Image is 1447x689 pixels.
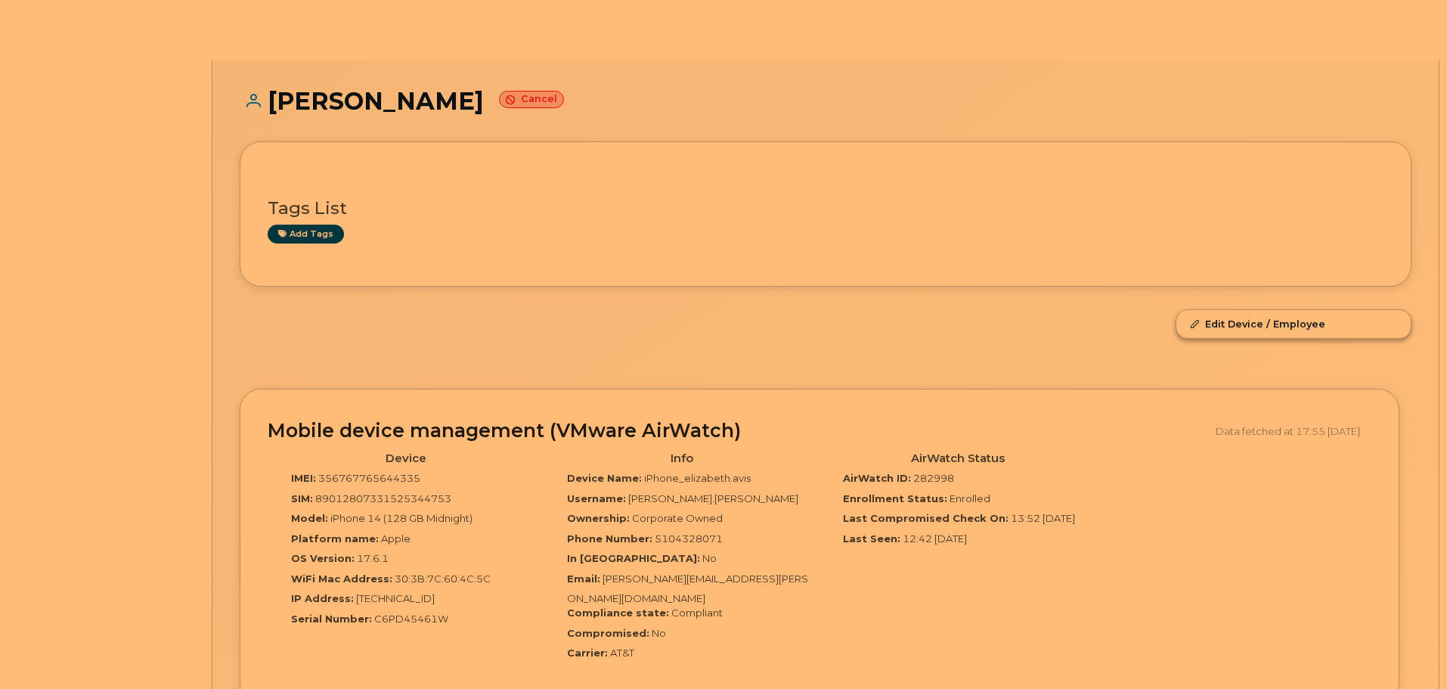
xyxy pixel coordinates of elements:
h4: Info [555,452,808,465]
span: Apple [381,532,411,545]
span: 30:3B:7C:60:4C:5C [395,573,491,585]
label: Ownership: [567,511,630,526]
label: Compromised: [567,626,649,641]
label: AirWatch ID: [843,471,911,486]
label: Carrier: [567,646,608,660]
span: Compliant [671,607,723,619]
label: Model: [291,511,328,526]
span: C6PD45461W [374,613,448,625]
label: Email: [567,572,600,586]
h1: [PERSON_NAME] [240,88,1411,114]
span: No [652,627,666,639]
label: IP Address: [291,591,354,606]
span: 12:42 [DATE] [903,532,967,545]
h2: Mobile device management (VMware AirWatch) [268,421,1204,442]
label: Compliance state: [567,606,669,620]
span: iPhone_elizabeth.avis [644,472,751,484]
span: 282998 [913,472,954,484]
a: Edit Device / Employee [1176,310,1411,337]
span: No [702,552,717,564]
span: [TECHNICAL_ID] [356,592,435,604]
h4: AirWatch Status [831,452,1084,465]
span: 356767765644335 [318,472,420,484]
span: 89012807331525344753 [315,492,451,504]
label: Platform name: [291,532,379,546]
h4: Device [279,452,532,465]
span: [PERSON_NAME][EMAIL_ADDRESS][PERSON_NAME][DOMAIN_NAME] [567,573,808,605]
label: Username: [567,492,626,506]
label: Enrollment Status: [843,492,947,506]
label: Phone Number: [567,532,652,546]
small: Cancel [499,91,564,108]
label: In [GEOGRAPHIC_DATA]: [567,551,700,566]
label: OS Version: [291,551,355,566]
label: WiFi Mac Address: [291,572,392,586]
div: Data fetched at 17:55 [DATE] [1216,417,1371,445]
span: 13:52 [DATE] [1011,512,1075,524]
a: Add tags [268,225,344,244]
span: iPhone 14 (128 GB Midnight) [330,512,473,524]
span: 5104328071 [655,532,723,545]
label: Device Name: [567,471,642,486]
label: Last Compromised Check On: [843,511,1009,526]
label: IMEI: [291,471,316,486]
label: Serial Number: [291,612,372,626]
h3: Tags List [268,199,1383,218]
span: AT&T [610,647,634,659]
span: Enrolled [950,492,990,504]
span: 17.6.1 [357,552,389,564]
label: Last Seen: [843,532,900,546]
span: Corporate Owned [632,512,723,524]
label: SIM: [291,492,313,506]
span: [PERSON_NAME].[PERSON_NAME] [628,492,798,504]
